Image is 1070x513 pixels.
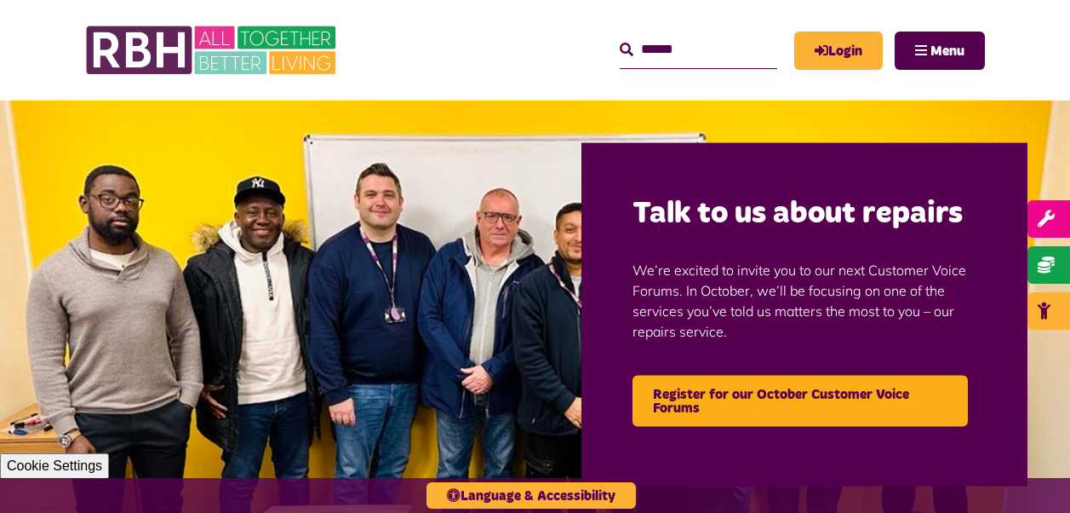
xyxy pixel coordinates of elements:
[632,375,968,426] a: Register for our October Customer Voice Forums
[426,482,636,509] button: Language & Accessibility
[895,32,985,70] button: Navigation
[632,194,976,234] h2: Talk to us about repairs
[930,44,964,58] span: Menu
[632,233,976,366] p: We’re excited to invite you to our next Customer Voice Forums. In October, we’ll be focusing on o...
[794,32,883,70] a: MyRBH
[85,17,340,84] img: RBH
